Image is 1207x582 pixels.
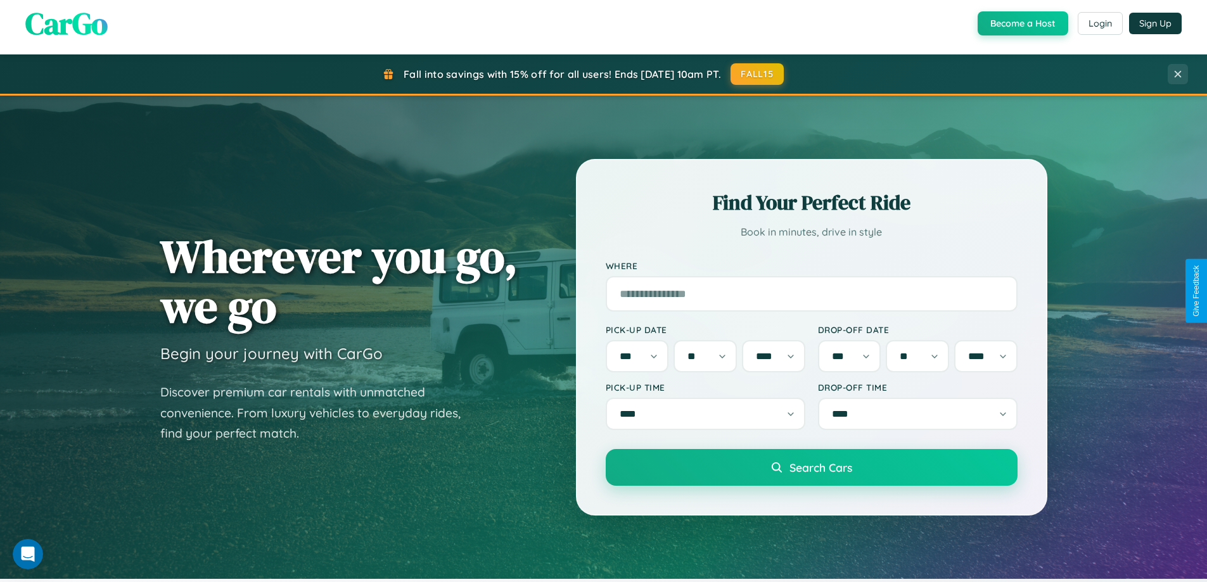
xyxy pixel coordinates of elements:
label: Drop-off Date [818,324,1018,335]
div: Give Feedback [1192,265,1201,317]
label: Drop-off Time [818,382,1018,393]
button: Login [1078,12,1123,35]
label: Pick-up Date [606,324,805,335]
span: Search Cars [789,460,852,474]
iframe: Intercom live chat [13,539,43,569]
button: FALL15 [731,63,784,85]
h2: Find Your Perfect Ride [606,189,1018,217]
label: Where [606,260,1018,271]
h1: Wherever you go, we go [160,231,518,331]
label: Pick-up Time [606,382,805,393]
p: Discover premium car rentals with unmatched convenience. From luxury vehicles to everyday rides, ... [160,382,477,444]
button: Search Cars [606,449,1018,486]
p: Book in minutes, drive in style [606,223,1018,241]
span: CarGo [25,3,108,44]
button: Sign Up [1129,13,1182,34]
button: Become a Host [978,11,1068,35]
span: Fall into savings with 15% off for all users! Ends [DATE] 10am PT. [404,68,721,80]
h3: Begin your journey with CarGo [160,344,383,363]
